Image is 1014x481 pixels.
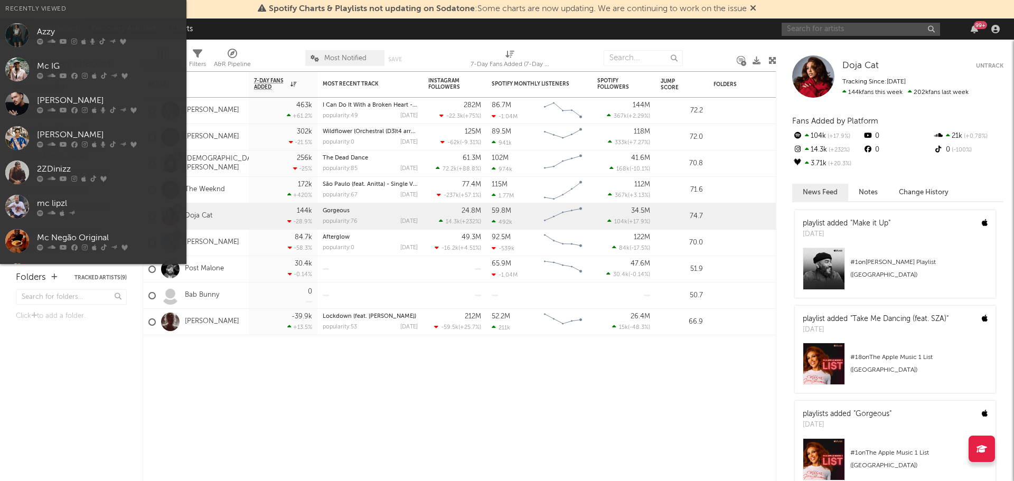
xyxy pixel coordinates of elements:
span: -237k [444,193,459,199]
div: 21k [933,129,1003,143]
div: 49.3M [462,234,481,241]
span: -100 % [950,147,972,153]
div: +61.2 % [287,112,312,119]
div: The Dead Dance [323,155,418,161]
div: 70.0 [661,237,703,249]
div: 212M [465,313,481,320]
div: Mc IG [37,60,181,73]
input: Search... [604,50,683,66]
svg: Chart title [539,256,587,282]
a: [DEMOGRAPHIC_DATA][PERSON_NAME] [185,155,262,173]
div: 47.6M [631,260,650,267]
div: 463k [296,102,312,109]
div: -539k [492,245,514,252]
span: +20.3 % [827,161,851,167]
div: ( ) [436,165,481,172]
button: Change History [888,184,959,201]
button: Tracked Artists(9) [74,275,127,280]
div: Filters [189,45,206,76]
div: 118M [634,128,650,135]
div: 302k [297,128,312,135]
a: [PERSON_NAME] [185,317,239,326]
span: -16.2k [442,246,458,251]
div: ( ) [606,271,650,278]
span: Doja Cat [842,61,879,70]
span: 367k [614,114,627,119]
div: 71.6 [661,184,703,196]
a: The Dead Dance [323,155,368,161]
button: Untrack [976,61,1003,71]
button: Notes [848,184,888,201]
div: [DATE] [400,166,418,172]
span: 72.2k [443,166,457,172]
span: +4.51 % [460,246,480,251]
span: 84k [619,246,630,251]
div: [DATE] [803,325,949,335]
div: 99 + [974,21,987,29]
div: 14.3k [792,143,862,157]
div: +420 % [287,192,312,199]
a: Afterglow [323,234,350,240]
div: 211k [492,324,510,331]
div: -21.5 % [289,139,312,146]
svg: Chart title [539,230,587,256]
div: 3.71k [792,157,862,171]
div: Recently Viewed [5,3,181,15]
div: playlist added [803,314,949,325]
div: 86.7M [492,102,511,109]
div: A&R Pipeline [214,45,251,76]
span: 14.3k [446,219,460,225]
div: popularity: 49 [323,113,358,119]
div: Azzy [37,26,181,39]
div: Mc Negão Original [37,232,181,244]
div: -1.04M [492,113,518,120]
span: -22.3k [446,114,463,119]
div: -28.9 % [287,218,312,225]
div: 66.9 [661,316,703,328]
div: [DATE] [400,219,418,224]
div: 41.6M [631,155,650,162]
span: Dismiss [750,5,756,13]
div: -0.14 % [288,271,312,278]
button: 99+ [971,25,978,33]
span: +17.9 % [629,219,649,225]
div: 34.5M [631,208,650,214]
span: +88.8 % [458,166,480,172]
div: [DATE] [803,420,891,430]
svg: Chart title [539,124,587,150]
div: [PERSON_NAME] [37,95,181,107]
div: [DATE] [400,139,418,145]
div: Click to add a folder. [16,310,127,323]
div: 51.9 [661,263,703,276]
div: ( ) [607,112,650,119]
span: +232 % [462,219,480,225]
span: Most Notified [324,55,367,62]
div: ( ) [440,139,481,146]
span: 7-Day Fans Added [254,78,288,90]
div: Afterglow [323,234,418,240]
span: 144k fans this week [842,89,903,96]
span: 104k [614,219,627,225]
span: -9.31 % [462,140,480,146]
span: +0.78 % [962,134,988,139]
div: [DATE] [400,324,418,330]
div: 104k [792,129,862,143]
a: "Gorgeous" [853,410,891,418]
a: São Paulo (feat. Anitta) - Single Version [323,182,430,187]
div: [DATE] [803,229,890,240]
div: 72.2 [661,105,703,117]
div: 0 [862,129,933,143]
div: 125M [465,128,481,135]
div: 0 [862,143,933,157]
div: ( ) [607,218,650,225]
div: 7-Day Fans Added (7-Day Fans Added) [471,58,550,71]
span: 367k [615,193,628,199]
span: 333k [615,140,627,146]
div: São Paulo (feat. Anitta) - Single Version [323,182,418,187]
span: -10.1 % [631,166,649,172]
a: I Can Do It With a Broken Heart - [PERSON_NAME] Remix [323,102,478,108]
span: 30.4k [613,272,628,278]
div: -39.9k [292,313,312,320]
div: 144M [633,102,650,109]
div: 282M [464,102,481,109]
